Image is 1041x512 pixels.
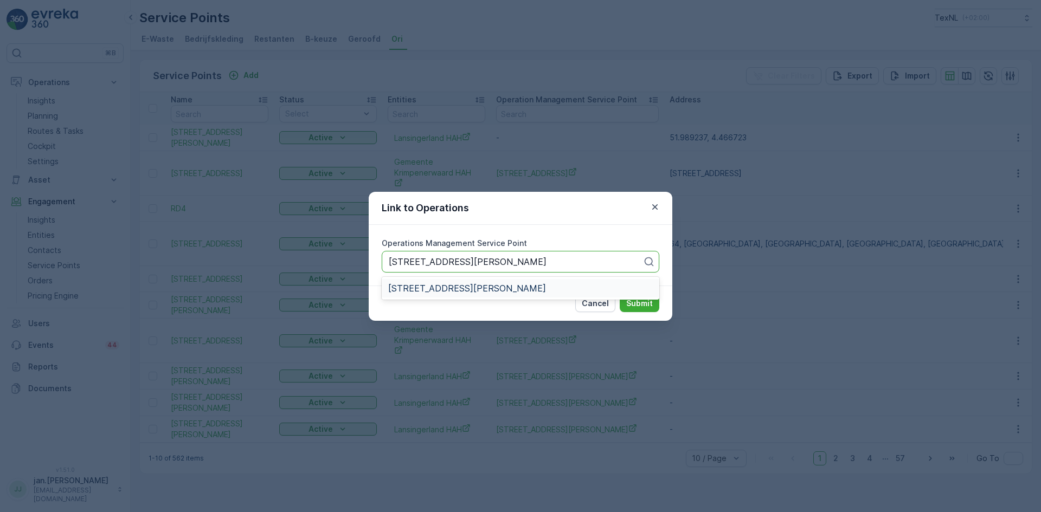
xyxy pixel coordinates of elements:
[626,298,653,309] p: Submit
[382,200,469,216] p: Link to Operations
[388,283,546,293] span: [STREET_ADDRESS][PERSON_NAME]
[620,295,659,312] button: Submit
[575,295,615,312] button: Cancel
[582,298,609,309] p: Cancel
[382,238,527,248] label: Operations Management Service Point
